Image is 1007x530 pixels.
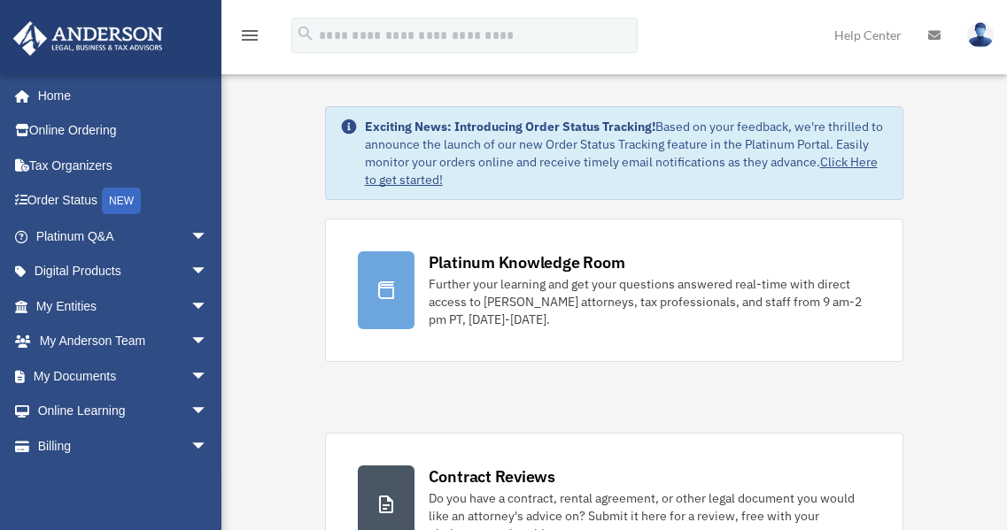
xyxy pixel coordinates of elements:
[12,324,235,359] a: My Anderson Teamarrow_drop_down
[325,219,904,362] a: Platinum Knowledge Room Further your learning and get your questions answered real-time with dire...
[12,113,235,149] a: Online Ordering
[296,24,315,43] i: search
[429,251,625,273] div: Platinum Knowledge Room
[12,464,235,499] a: Events Calendar
[365,118,889,188] div: Based on your feedback, we're thrilled to announce the launch of our new Order Status Tracking fe...
[429,275,871,328] div: Further your learning and get your questions answered real-time with direct access to [PERSON_NAM...
[190,394,226,430] span: arrow_drop_down
[190,358,226,395] span: arrow_drop_down
[190,219,226,255] span: arrow_drop_down
[12,148,235,183] a: Tax Organizers
[190,254,226,290] span: arrow_drop_down
[12,183,235,219] a: Order StatusNEW
[365,119,655,134] strong: Exciting News: Introducing Order Status Tracking!
[190,288,226,325] span: arrow_drop_down
[190,428,226,465] span: arrow_drop_down
[429,465,555,488] div: Contract Reviews
[8,21,168,56] img: Anderson Advisors Platinum Portal
[12,358,235,394] a: My Documentsarrow_drop_down
[967,22,994,48] img: User Pic
[239,31,260,46] a: menu
[12,254,235,289] a: Digital Productsarrow_drop_down
[365,154,878,188] a: Click Here to get started!
[12,288,235,324] a: My Entitiesarrow_drop_down
[12,428,235,464] a: Billingarrow_drop_down
[190,324,226,360] span: arrow_drop_down
[102,188,141,214] div: NEW
[239,25,260,46] i: menu
[12,394,235,429] a: Online Learningarrow_drop_down
[12,78,226,113] a: Home
[12,219,235,254] a: Platinum Q&Aarrow_drop_down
